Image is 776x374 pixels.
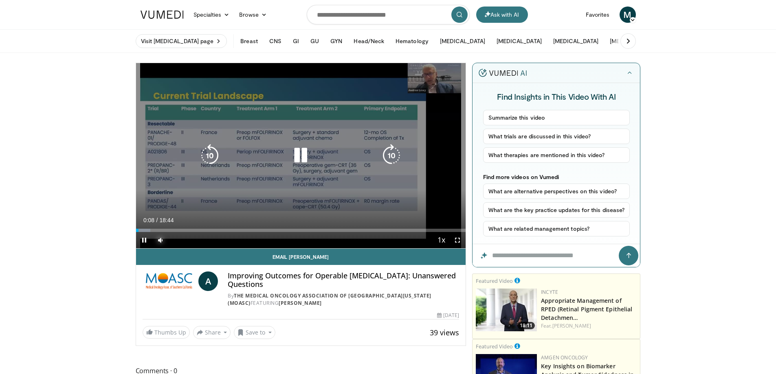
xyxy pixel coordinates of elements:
[307,5,470,24] input: Search topics, interventions
[433,232,449,248] button: Playback Rate
[449,232,466,248] button: Fullscreen
[552,322,591,329] a: [PERSON_NAME]
[279,300,322,306] a: [PERSON_NAME]
[517,322,535,329] span: 18:11
[228,271,459,289] h4: Improving Outcomes for Operable [MEDICAL_DATA]: Unanswered Questions
[483,173,630,180] p: Find more videos on Vumedi
[473,244,640,267] input: Question for the AI
[483,147,630,163] button: What therapies are mentioned in this video?
[306,33,324,49] button: GU
[141,11,184,19] img: VuMedi Logo
[156,217,158,223] span: /
[548,33,603,49] button: [MEDICAL_DATA]
[193,326,231,339] button: Share
[143,217,154,223] span: 0:08
[136,63,466,249] video-js: Video Player
[541,289,558,295] a: Incyte
[492,33,547,49] button: [MEDICAL_DATA]
[483,91,630,102] h4: Find Insights in This Video With AI
[430,328,459,337] span: 39 views
[483,202,630,218] button: What are the key practice updates for this disease?
[581,7,615,23] a: Favorites
[159,217,174,223] span: 18:44
[476,277,513,284] small: Featured Video
[476,289,537,331] a: 18:11
[136,34,227,48] a: Visit [MEDICAL_DATA] page
[198,271,218,291] a: A
[228,292,431,306] a: The Medical Oncology Association of [GEOGRAPHIC_DATA][US_STATE] (MOASC)
[288,33,304,49] button: GI
[476,343,513,350] small: Featured Video
[435,33,490,49] button: [MEDICAL_DATA]
[541,322,637,330] div: Feat.
[483,129,630,144] button: What trials are discussed in this video?
[234,326,275,339] button: Save to
[476,289,537,331] img: dfb61434-267d-484a-acce-b5dc2d5ee040.150x105_q85_crop-smart_upscale.jpg
[541,297,632,322] a: Appropriate Management of RPED (Retinal Pigment Epithelial Detachmen…
[235,33,262,49] button: Breast
[234,7,272,23] a: Browse
[189,7,235,23] a: Specialties
[228,292,459,307] div: By FEATURING
[143,326,190,339] a: Thumbs Up
[476,7,528,23] button: Ask with AI
[136,232,152,248] button: Pause
[483,221,630,236] button: What are related management topics?
[620,7,636,23] a: M
[541,354,588,361] a: Amgen Oncology
[136,229,466,232] div: Progress Bar
[136,249,466,265] a: Email [PERSON_NAME]
[264,33,286,49] button: CNS
[483,110,630,125] button: Summarize this video
[391,33,433,49] button: Hematology
[325,33,347,49] button: GYN
[349,33,389,49] button: Head/Neck
[479,69,527,77] img: vumedi-ai-logo.v2.svg
[483,184,630,199] button: What are alternative perspectives on this video?
[605,33,660,49] button: [MEDICAL_DATA]
[152,232,169,248] button: Mute
[143,271,196,291] img: The Medical Oncology Association of Southern California (MOASC)
[437,312,459,319] div: [DATE]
